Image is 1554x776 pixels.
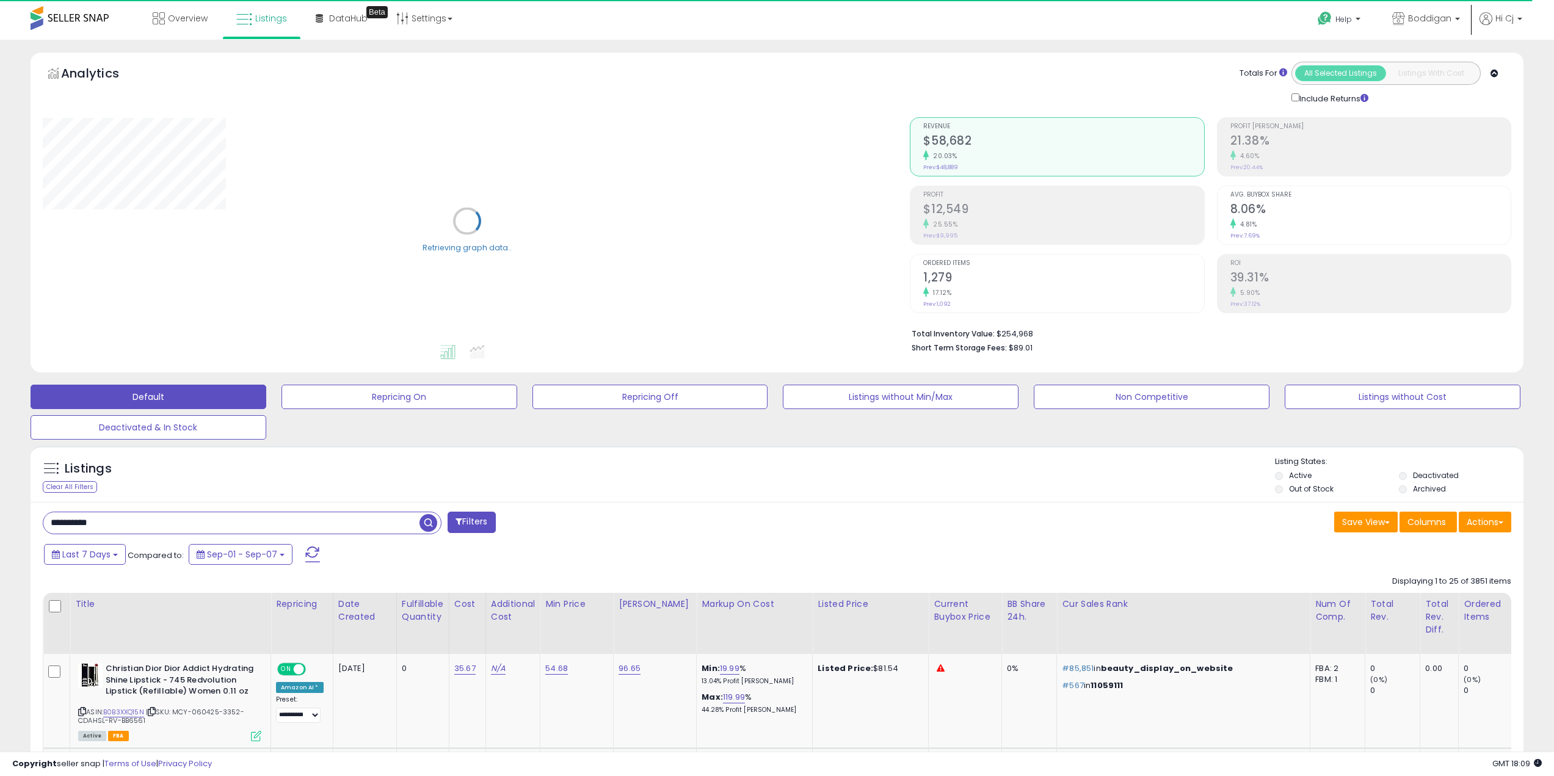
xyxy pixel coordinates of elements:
[402,598,444,623] div: Fulfillable Quantity
[78,731,106,741] span: All listings currently available for purchase on Amazon
[1230,134,1511,150] h2: 21.38%
[1315,674,1356,685] div: FBM: 1
[423,242,512,253] div: Retrieving graph data..
[168,12,208,24] span: Overview
[1007,663,1047,674] div: 0%
[1400,512,1457,532] button: Columns
[1230,270,1511,287] h2: 39.31%
[108,731,129,741] span: FBA
[1459,512,1511,532] button: Actions
[1315,663,1356,674] div: FBA: 2
[929,220,957,229] small: 25.55%
[276,695,324,723] div: Preset:
[1236,220,1257,229] small: 4.81%
[276,682,324,693] div: Amazon AI *
[1385,65,1476,81] button: Listings With Cost
[619,662,641,675] a: 96.65
[1285,385,1520,409] button: Listings without Cost
[532,385,768,409] button: Repricing Off
[281,385,517,409] button: Repricing On
[402,663,440,674] div: 0
[329,12,368,24] span: DataHub
[1230,123,1511,130] span: Profit [PERSON_NAME]
[491,598,536,623] div: Additional Cost
[702,598,807,611] div: Markup on Cost
[1408,12,1451,24] span: Boddigan
[923,192,1204,198] span: Profit
[929,288,951,297] small: 17.12%
[189,544,292,565] button: Sep-01 - Sep-07
[158,758,212,769] a: Privacy Policy
[702,662,720,674] b: Min:
[1289,470,1312,480] label: Active
[1495,12,1514,24] span: Hi Cj
[1275,456,1523,468] p: Listing States:
[1062,680,1084,691] span: #567
[697,593,813,654] th: The percentage added to the cost of goods (COGS) that forms the calculator for Min & Max prices.
[491,662,506,675] a: N/A
[1230,260,1511,267] span: ROI
[923,134,1204,150] h2: $58,682
[818,662,873,674] b: Listed Price:
[65,460,112,477] h5: Listings
[1464,598,1508,623] div: Ordered Items
[75,598,266,611] div: Title
[78,663,103,687] img: 41ZL67IWyQL._SL40_.jpg
[934,598,997,623] div: Current Buybox Price
[1370,663,1420,674] div: 0
[1425,598,1453,636] div: Total Rev. Diff.
[304,664,324,675] span: OFF
[912,343,1007,353] b: Short Term Storage Fees:
[1407,516,1446,528] span: Columns
[702,706,803,714] p: 44.28% Profit [PERSON_NAME]
[278,664,294,675] span: ON
[923,300,951,308] small: Prev: 1,092
[104,758,156,769] a: Terms of Use
[255,12,287,24] span: Listings
[1091,680,1123,691] span: 11059111
[1334,512,1398,532] button: Save View
[1464,685,1513,696] div: 0
[1282,91,1383,105] div: Include Returns
[12,758,212,770] div: seller snap | |
[31,415,266,440] button: Deactivated & In Stock
[702,692,803,714] div: %
[1370,598,1415,623] div: Total Rev.
[818,598,923,611] div: Listed Price
[545,598,608,611] div: Min Price
[1492,758,1542,769] span: 2025-09-15 18:09 GMT
[1413,484,1446,494] label: Archived
[923,202,1204,219] h2: $12,549
[1413,470,1459,480] label: Deactivated
[1335,14,1352,24] span: Help
[702,663,803,686] div: %
[1295,65,1386,81] button: All Selected Listings
[1236,151,1260,161] small: 4.60%
[912,325,1502,340] li: $254,968
[1315,598,1360,623] div: Num of Comp.
[923,123,1204,130] span: Revenue
[1370,685,1420,696] div: 0
[1230,164,1263,171] small: Prev: 20.44%
[923,260,1204,267] span: Ordered Items
[43,481,97,493] div: Clear All Filters
[1317,11,1332,26] i: Get Help
[61,65,143,85] h5: Analytics
[338,598,391,623] div: Date Created
[1009,342,1033,354] span: $89.01
[78,663,261,740] div: ASIN:
[923,164,958,171] small: Prev: $48,889
[1392,576,1511,587] div: Displaying 1 to 25 of 3851 items
[1230,202,1511,219] h2: 8.06%
[207,548,277,560] span: Sep-01 - Sep-07
[1425,663,1449,674] div: 0.00
[702,691,723,703] b: Max:
[619,598,691,611] div: [PERSON_NAME]
[720,662,739,675] a: 19.99
[1464,663,1513,674] div: 0
[1230,192,1511,198] span: Avg. Buybox Share
[1236,288,1260,297] small: 5.90%
[338,663,387,674] div: [DATE]
[1062,662,1094,674] span: #85,851
[106,663,254,700] b: Christian Dior Dior Addict Hydrating Shine Lipstick - 745 Redvolution Lipstick (Refillable) Women...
